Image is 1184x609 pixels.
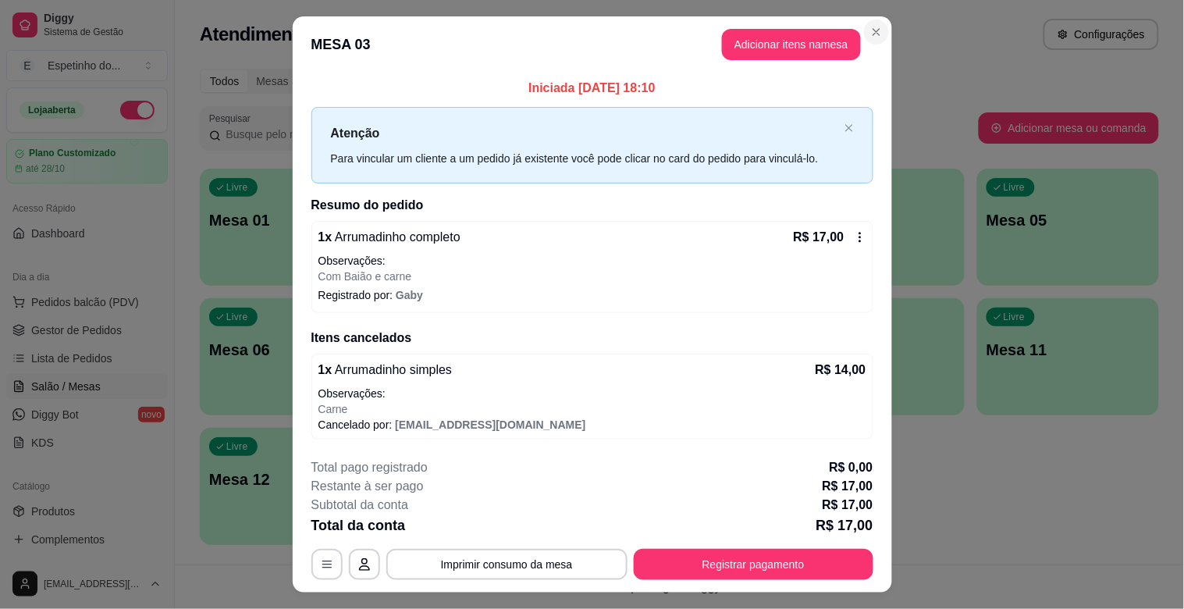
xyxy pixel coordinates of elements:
h2: Resumo do pedido [311,196,873,215]
p: Cancelado por: [318,417,866,433]
span: Arrumadinho completo [332,230,460,244]
button: Registrar pagamento [634,549,873,580]
p: 1 x [318,228,460,247]
p: Total pago registrado [311,458,428,477]
p: R$ 17,00 [816,515,873,536]
button: Imprimir consumo da mesa [386,549,628,580]
span: Arrumadinho simples [332,363,452,376]
span: Gaby [396,289,423,301]
p: Observações: [318,386,866,401]
p: Atenção [331,123,838,143]
p: R$ 17,00 [794,228,844,247]
p: R$ 17,00 [823,477,873,496]
button: Adicionar itens namesa [722,29,861,60]
p: Com Baião e carne [318,269,866,284]
p: Total da conta [311,515,406,536]
p: Restante à ser pago [311,477,424,496]
button: close [844,123,854,134]
p: Iniciada [DATE] 18:10 [311,79,873,98]
p: R$ 14,00 [816,361,866,379]
p: Subtotal da conta [311,496,409,515]
p: Registrado por: [318,287,866,303]
p: R$ 0,00 [829,458,873,477]
button: Close [864,20,889,45]
h2: Itens cancelados [311,329,873,347]
p: Carne [318,401,866,417]
header: MESA 03 [293,16,892,73]
span: [EMAIL_ADDRESS][DOMAIN_NAME] [395,418,585,431]
p: Observações: [318,253,866,269]
p: 1 x [318,361,453,379]
div: Para vincular um cliente a um pedido já existente você pode clicar no card do pedido para vinculá... [331,150,838,167]
p: R$ 17,00 [823,496,873,515]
